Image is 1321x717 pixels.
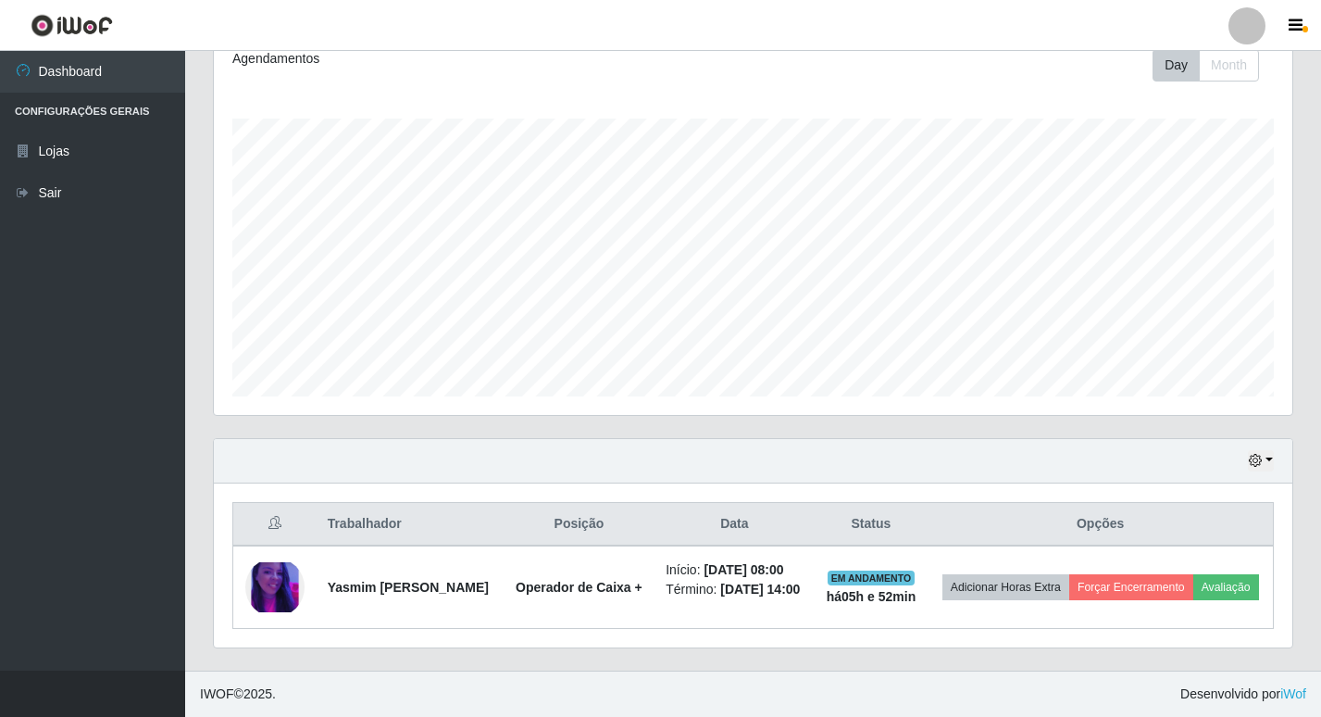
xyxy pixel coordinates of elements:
[232,49,650,69] div: Agendamentos
[720,582,800,597] time: [DATE] 14:00
[654,503,814,547] th: Data
[200,685,276,704] span: © 2025 .
[828,571,916,585] span: EM ANDAMENTO
[1069,574,1193,600] button: Forçar Encerramento
[1280,686,1306,701] a: iWof
[200,686,234,701] span: IWOF
[245,562,305,613] img: 1704253310544.jpeg
[928,503,1273,547] th: Opções
[1199,49,1259,82] button: Month
[31,14,113,37] img: CoreUI Logo
[704,562,783,577] time: [DATE] 08:00
[666,560,803,580] li: Início:
[516,580,642,595] strong: Operador de Caixa +
[317,503,504,547] th: Trabalhador
[666,580,803,599] li: Término:
[815,503,928,547] th: Status
[504,503,655,547] th: Posição
[1193,574,1259,600] button: Avaliação
[1153,49,1200,82] button: Day
[942,574,1069,600] button: Adicionar Horas Extra
[328,580,489,595] strong: Yasmim [PERSON_NAME]
[1153,49,1259,82] div: First group
[1153,49,1274,82] div: Toolbar with button groups
[1180,685,1306,704] span: Desenvolvido por
[827,589,916,604] strong: há 05 h e 52 min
